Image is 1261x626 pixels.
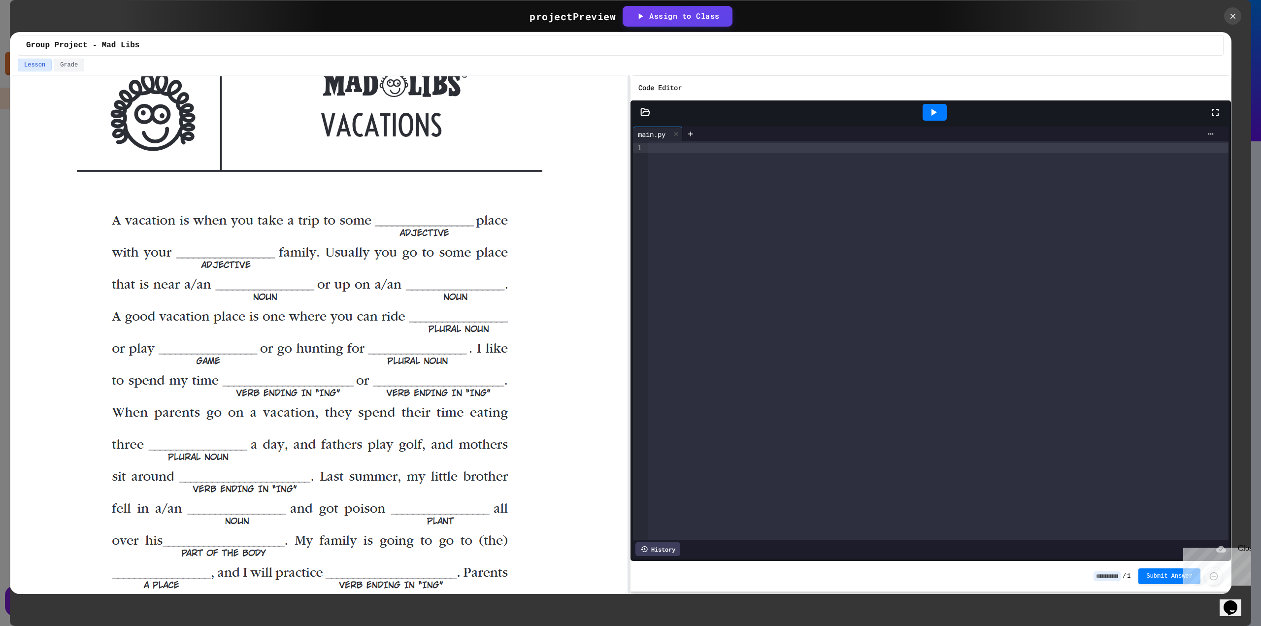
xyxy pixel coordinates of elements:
[624,7,731,26] button: Assign to Class
[633,129,670,139] div: main.py
[1146,572,1193,580] span: Submit Answer
[1220,587,1251,616] iframe: chat widget
[54,59,84,71] button: Grade
[1138,568,1200,584] button: Submit Answer
[1127,572,1130,580] span: 1
[633,127,683,141] div: main.py
[638,82,682,94] h6: Code Editor
[26,39,139,51] span: Group Project - Mad Libs
[633,143,643,153] div: 1
[4,4,68,63] div: Chat with us now!Close
[18,59,52,71] button: Lesson
[1179,544,1251,586] iframe: chat widget
[1123,572,1126,580] span: /
[530,9,616,24] div: project Preview
[635,10,720,22] div: Assign to Class
[635,542,680,556] div: History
